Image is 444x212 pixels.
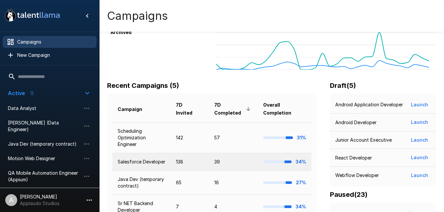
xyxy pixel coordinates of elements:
[209,153,258,171] td: 39
[107,82,179,89] b: Recent Campaigns (5)
[335,101,403,108] p: Android Application Developer
[408,169,431,182] button: Launch
[209,171,258,195] td: 16
[335,119,377,126] p: Android Developer
[209,122,258,153] td: 57
[112,122,171,153] td: Scheduling Optimization Engineer
[330,191,368,198] b: Paused ( 23 )
[335,155,372,161] p: React Developer
[112,171,171,195] td: Java Dev (temporary contract)
[296,180,306,185] b: 27%
[408,152,431,164] button: Launch
[335,172,379,179] p: Webflow Developer
[330,82,356,89] b: Draft ( 5 )
[107,9,168,23] h4: Campaigns
[112,153,171,171] td: Salesforce Developer
[118,105,151,113] span: Campaign
[176,101,204,117] span: 7D Invited
[408,116,431,128] button: Launch
[335,137,392,143] p: Junior Account Executive
[263,101,306,117] span: Overall Completion
[296,204,306,209] b: 34%
[296,159,306,164] b: 34%
[171,171,209,195] td: 65
[408,99,431,111] button: Launch
[171,122,209,153] td: 142
[297,135,306,140] b: 31%
[171,153,209,171] td: 138
[408,134,431,146] button: Launch
[214,101,252,117] span: 7D Completed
